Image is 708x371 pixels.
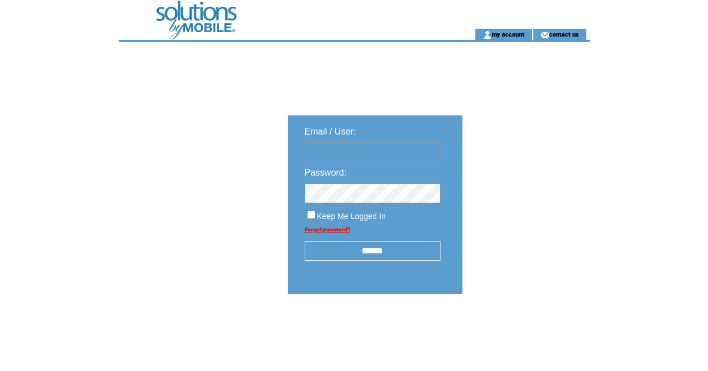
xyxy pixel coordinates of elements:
span: Email / User: [305,127,357,136]
img: account_icon.gif [483,30,492,39]
img: contact_us_icon.gif [541,30,549,39]
a: my account [492,30,524,38]
img: transparent.png [495,322,551,336]
a: contact us [549,30,579,38]
span: Keep Me Logged In [317,212,386,221]
a: Forgot password? [305,226,350,233]
span: Password: [305,168,347,177]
